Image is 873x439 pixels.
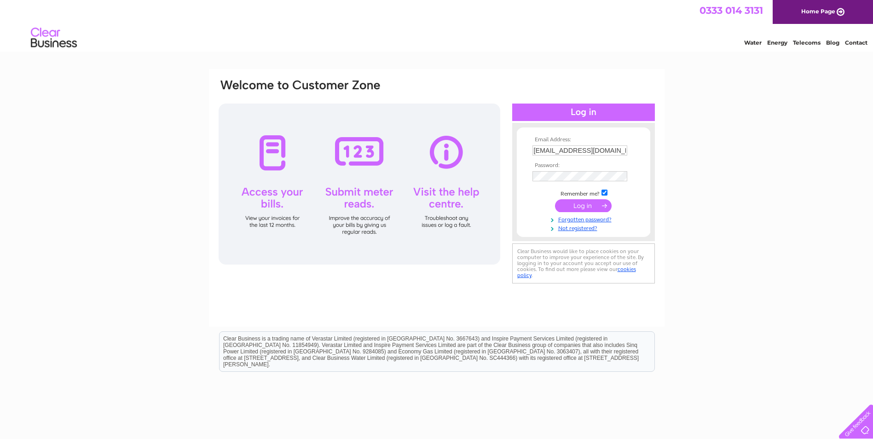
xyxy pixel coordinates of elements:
[617,173,624,180] img: npw-badge-icon-locked.svg
[617,147,624,154] img: npw-badge-icon-locked.svg
[793,39,821,46] a: Telecoms
[517,266,636,278] a: cookies policy
[826,39,839,46] a: Blog
[744,39,762,46] a: Water
[700,5,763,16] a: 0333 014 3131
[845,39,867,46] a: Contact
[512,243,655,283] div: Clear Business would like to place cookies on your computer to improve your experience of the sit...
[530,162,637,169] th: Password:
[220,5,654,45] div: Clear Business is a trading name of Verastar Limited (registered in [GEOGRAPHIC_DATA] No. 3667643...
[532,214,637,223] a: Forgotten password?
[530,188,637,197] td: Remember me?
[767,39,787,46] a: Energy
[530,137,637,143] th: Email Address:
[555,199,612,212] input: Submit
[532,223,637,232] a: Not registered?
[30,24,77,52] img: logo.png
